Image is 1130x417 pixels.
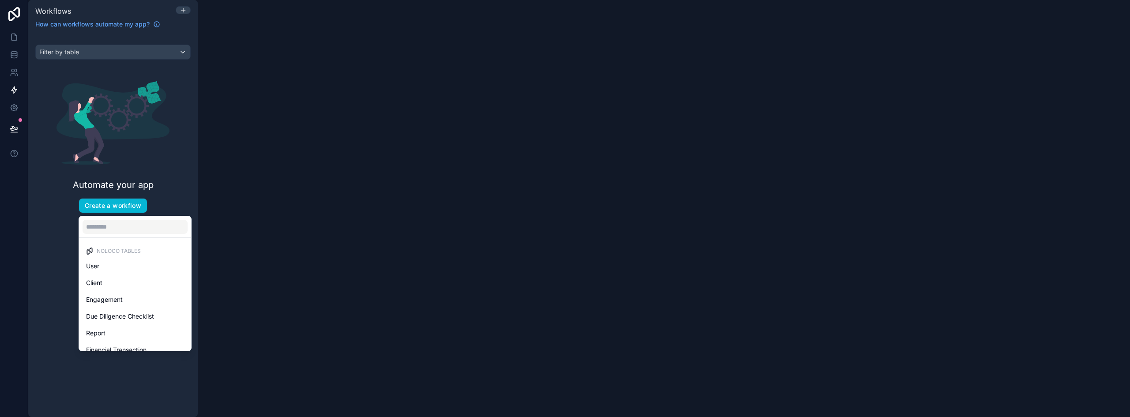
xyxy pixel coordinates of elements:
span: Financial Transaction [86,345,147,355]
span: Report [86,328,105,338]
span: Client [86,278,102,288]
div: scrollable content [28,34,198,417]
span: Due Diligence Checklist [86,311,154,322]
span: Noloco tables [97,248,141,255]
span: Engagement [86,294,123,305]
span: User [86,261,99,271]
